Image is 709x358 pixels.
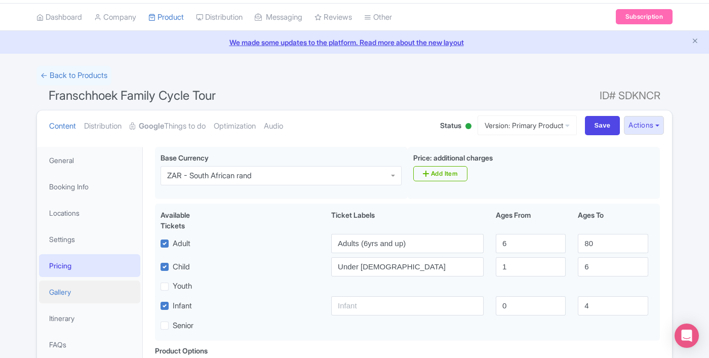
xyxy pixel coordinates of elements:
label: Child [173,261,190,273]
a: Dashboard [36,4,82,31]
input: Adult [331,234,484,253]
a: Add Item [413,166,467,181]
a: Reviews [314,4,352,31]
button: Close announcement [691,36,699,48]
a: Subscription [616,9,673,24]
a: GoogleThings to do [130,110,206,142]
div: Ages To [572,210,654,231]
label: Senior [173,320,193,332]
a: Other [364,4,392,31]
a: Itinerary [39,307,140,330]
div: Ages From [490,210,572,231]
a: FAQs [39,333,140,356]
input: Save [585,116,620,135]
div: Ticket Labels [325,210,490,231]
strong: Google [139,121,164,132]
a: ← Back to Products [36,66,111,86]
div: Product Options [155,345,208,356]
a: General [39,149,140,172]
a: Company [94,4,136,31]
a: Version: Primary Product [478,115,577,135]
span: Status [440,120,461,131]
a: We made some updates to the platform. Read more about the new layout [6,37,703,48]
a: Optimization [214,110,256,142]
label: Infant [173,300,192,312]
a: Product [148,4,184,31]
div: Available Tickets [161,210,215,231]
a: Gallery [39,281,140,303]
a: Content [49,110,76,142]
label: Adult [173,238,190,250]
a: Locations [39,202,140,224]
label: Price: additional charges [413,152,493,163]
div: Open Intercom Messenger [675,324,699,348]
a: Audio [264,110,283,142]
a: Distribution [196,4,243,31]
div: Active [463,119,474,135]
a: Booking Info [39,175,140,198]
a: Messaging [255,4,302,31]
a: Distribution [84,110,122,142]
span: Base Currency [161,153,209,162]
span: ID# SDKNCR [600,86,660,106]
label: Youth [173,281,192,292]
div: ZAR - South African rand [167,171,252,180]
input: Infant [331,296,484,315]
span: Franschhoek Family Cycle Tour [49,88,216,103]
input: Child [331,257,484,276]
a: Settings [39,228,140,251]
button: Actions [624,116,664,135]
a: Pricing [39,254,140,277]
